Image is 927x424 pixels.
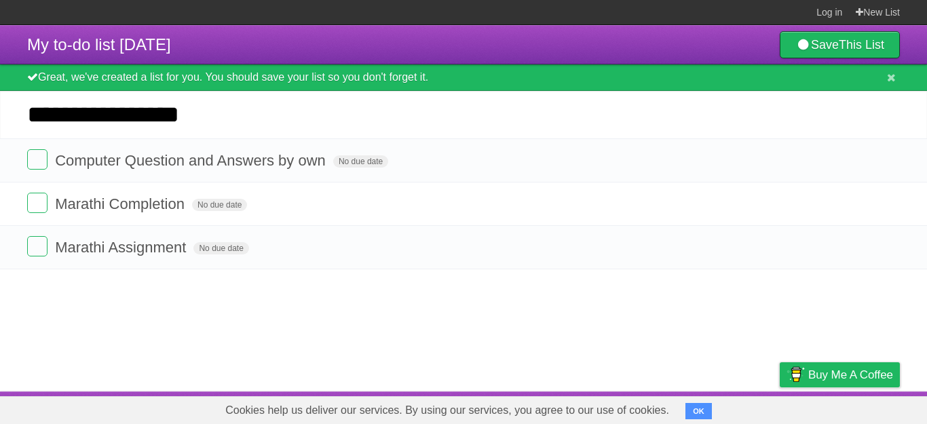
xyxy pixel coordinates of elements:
[193,242,248,254] span: No due date
[55,152,329,169] span: Computer Question and Answers by own
[212,397,683,424] span: Cookies help us deliver our services. By using our services, you agree to our use of cookies.
[192,199,247,211] span: No due date
[27,149,48,170] label: Done
[55,239,189,256] span: Marathi Assignment
[27,236,48,256] label: Done
[839,38,884,52] b: This List
[716,395,746,421] a: Terms
[808,363,893,387] span: Buy me a coffee
[27,35,171,54] span: My to-do list [DATE]
[599,395,628,421] a: About
[333,155,388,168] span: No due date
[787,363,805,386] img: Buy me a coffee
[814,395,900,421] a: Suggest a feature
[27,193,48,213] label: Done
[780,362,900,387] a: Buy me a coffee
[55,195,188,212] span: Marathi Completion
[780,31,900,58] a: SaveThis List
[644,395,699,421] a: Developers
[762,395,797,421] a: Privacy
[685,403,712,419] button: OK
